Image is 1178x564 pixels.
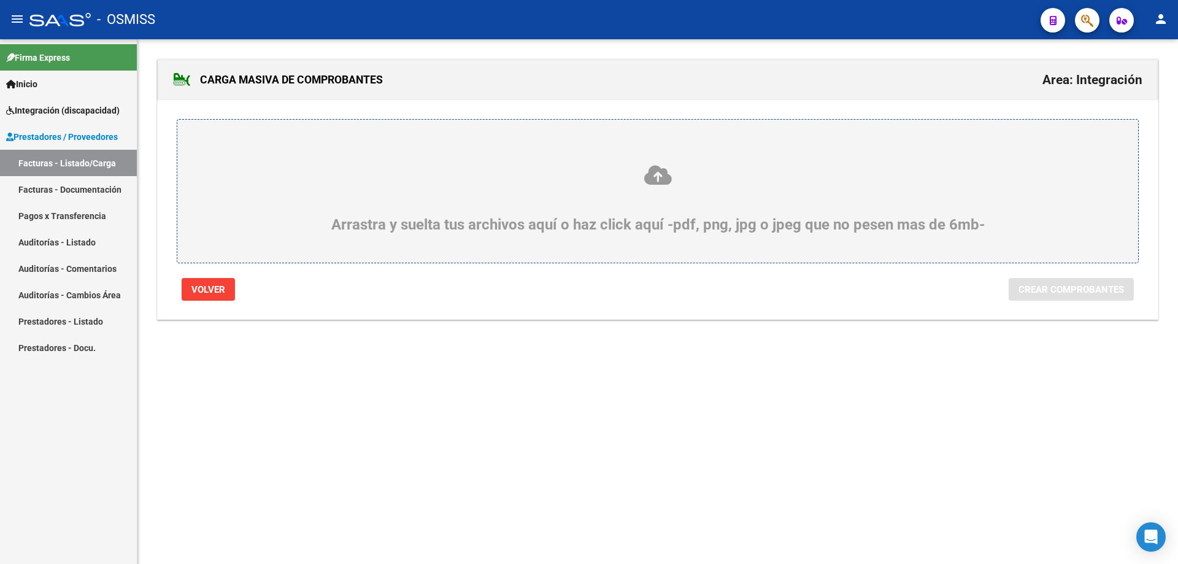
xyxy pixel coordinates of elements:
[6,77,37,91] span: Inicio
[207,164,1109,233] div: Arrastra y suelta tus archivos aquí o haz click aquí -pdf, png, jpg o jpeg que no pesen mas de 6mb-
[10,12,25,26] mat-icon: menu
[182,278,235,301] button: Volver
[173,70,383,90] h1: CARGA MASIVA DE COMPROBANTES
[1018,284,1124,295] span: Crear Comprobantes
[1009,278,1134,301] button: Crear Comprobantes
[6,104,120,117] span: Integración (discapacidad)
[191,284,225,295] span: Volver
[1136,522,1166,552] div: Open Intercom Messenger
[97,6,155,33] span: - OSMISS
[6,51,70,64] span: Firma Express
[1153,12,1168,26] mat-icon: person
[6,130,118,144] span: Prestadores / Proveedores
[1042,68,1142,91] h2: Area: Integración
